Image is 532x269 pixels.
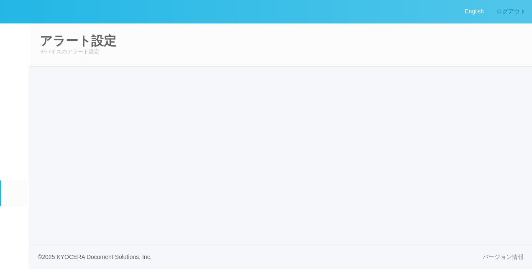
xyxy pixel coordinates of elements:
[40,48,522,56] p: デバイスのアラート設定
[1,180,29,206] a: アラート設定
[1,155,29,180] a: クライアントリンク
[483,253,524,261] a: バージョン情報
[1,129,29,155] a: メンテナンス通知
[1,104,29,129] a: パッケージ
[1,23,29,48] a: イベントログ
[38,254,152,260] span: © 2025 KYOCERA Document Solutions, Inc.
[40,34,522,48] h2: アラート設定
[1,206,29,232] a: コンテンツプリント
[1,232,29,257] a: ドキュメントを管理
[1,74,29,104] a: ターミナル
[1,48,29,74] a: ユーザー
